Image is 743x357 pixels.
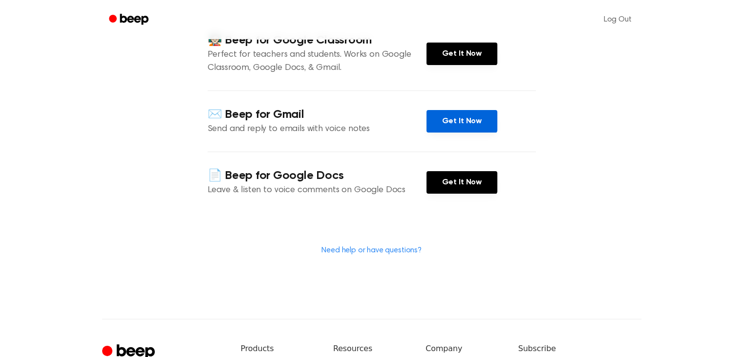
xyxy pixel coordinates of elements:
[426,171,497,194] a: Get It Now
[208,48,426,75] p: Perfect for teachers and students. Works on Google Classroom, Google Docs, & Gmail.
[594,8,641,31] a: Log Out
[426,43,497,65] a: Get It Now
[208,123,426,136] p: Send and reply to emails with voice notes
[321,246,422,254] a: Need help or have questions?
[208,32,426,48] h4: 🧑🏻‍🏫 Beep for Google Classroom
[425,343,502,355] h6: Company
[208,168,426,184] h4: 📄 Beep for Google Docs
[102,10,157,29] a: Beep
[333,343,410,355] h6: Resources
[208,107,426,123] h4: ✉️ Beep for Gmail
[241,343,318,355] h6: Products
[518,343,641,355] h6: Subscribe
[208,184,426,197] p: Leave & listen to voice comments on Google Docs
[426,110,497,133] a: Get It Now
